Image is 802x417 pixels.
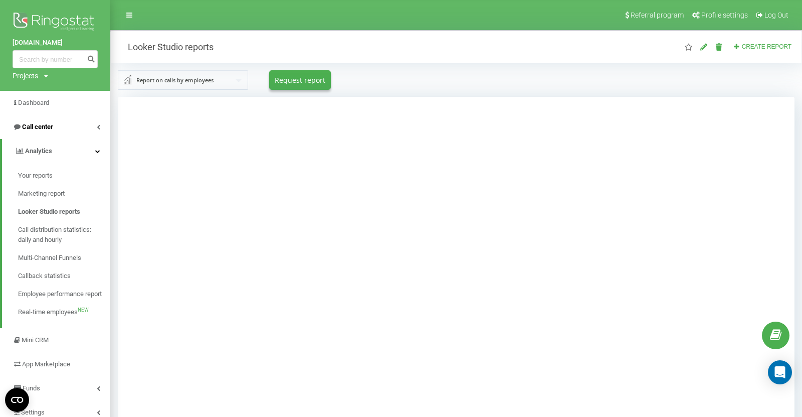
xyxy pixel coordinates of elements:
button: Request report [269,70,331,90]
button: Create report [730,43,794,51]
i: Delete report [715,43,723,50]
div: Open Intercom Messenger [768,360,792,384]
span: Looker Studio reports [18,207,80,217]
i: Edit report [700,43,708,50]
a: Looker Studio reports [18,203,110,221]
a: Your reports [18,167,110,185]
span: Log Out [764,11,788,19]
span: Multi-Channel Funnels [18,253,81,263]
span: Referral program [631,11,684,19]
span: Employee performance report [18,289,102,299]
a: Analytics [2,139,110,163]
span: Mini CRM [22,336,49,344]
span: Callback statistics [18,271,71,281]
a: Call distribution statistics: daily and hourly [18,221,110,249]
a: Employee performance report [18,285,110,303]
h2: Looker Studio reports [118,41,214,53]
span: Funds [23,384,40,392]
span: Profile settings [701,11,748,19]
i: Create report [733,43,740,49]
span: Settings [21,408,45,416]
a: Callback statistics [18,267,110,285]
span: Marketing report [18,189,65,199]
i: This report will be loaded first when you open "Looker Studio Reports". You can set any of your r... [685,43,693,50]
div: Projects [13,71,38,81]
input: Search by number [13,50,98,68]
span: Real-time employees [18,307,78,317]
a: Marketing report [18,185,110,203]
span: Call distribution statistics: daily and hourly [18,225,105,245]
span: Create report [742,43,791,50]
a: [DOMAIN_NAME] [13,38,98,48]
span: App Marketplace [22,360,70,368]
a: Real-time employeesNEW [18,303,110,321]
div: Report on calls by employees [136,75,214,86]
span: Your reports [18,171,53,181]
span: Analytics [25,147,52,155]
span: Dashboard [18,99,49,106]
img: Ringostat logo [13,10,98,35]
a: Multi-Channel Funnels [18,249,110,267]
span: Call center [22,123,53,130]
